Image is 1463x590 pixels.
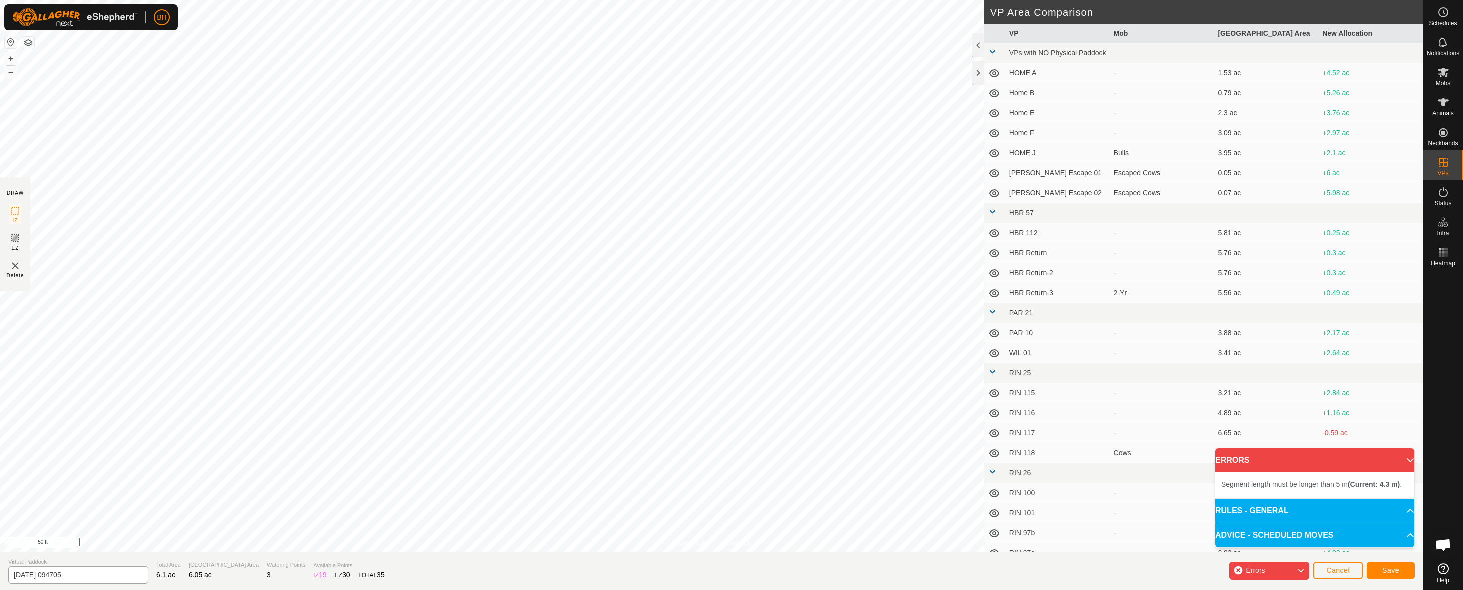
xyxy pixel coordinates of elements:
td: 3.88 ac [1214,323,1318,343]
td: 3.95 ac [1214,143,1318,163]
span: Available Points [313,561,384,570]
span: VPs [1437,170,1448,176]
td: +6 ac [1318,163,1423,183]
div: IZ [313,570,326,580]
td: -0.59 ac [1318,423,1423,443]
div: DRAW [7,189,24,197]
td: +2.97 ac [1318,123,1423,143]
td: 0.07 ac [1214,183,1318,203]
span: ERRORS [1215,454,1249,466]
div: - [1114,528,1210,538]
span: VPs with NO Physical Paddock [1009,49,1106,57]
span: Delete [7,272,24,279]
a: Help [1423,559,1463,587]
div: - [1114,128,1210,138]
td: 4.89 ac [1214,403,1318,423]
td: 5.76 ac [1214,263,1318,283]
th: VP [1005,24,1110,43]
td: 0.79 ac [1214,83,1318,103]
span: Mobs [1436,80,1450,86]
div: 2-Yr [1114,288,1210,298]
b: (Current: 4.3 m) [1348,480,1400,488]
button: + [5,53,17,65]
td: 2.3 ac [1214,103,1318,123]
td: RIN 97b [1005,523,1110,543]
td: HOME J [1005,143,1110,163]
div: - [1114,248,1210,258]
div: - [1114,548,1210,558]
p-accordion-header: ERRORS [1215,448,1414,472]
div: Cows [1114,448,1210,458]
span: RIN 26 [1009,469,1031,477]
div: - [1114,88,1210,98]
td: 4.1 ac [1214,483,1318,503]
td: +1.16 ac [1318,403,1423,423]
div: - [1114,268,1210,278]
span: RIN 25 [1009,369,1031,377]
a: Privacy Policy [672,539,709,548]
button: Map Layers [22,37,34,49]
p-accordion-content: ERRORS [1215,472,1414,498]
td: +3.76 ac [1318,103,1423,123]
td: 3.34 ac [1214,523,1318,543]
td: PAR 10 [1005,323,1110,343]
span: 19 [319,571,327,579]
span: 35 [377,571,385,579]
td: 10.53 ac [1214,443,1318,463]
span: Notifications [1427,50,1459,56]
span: Watering Points [267,561,305,569]
span: Animals [1432,110,1454,116]
td: HBR Return-3 [1005,283,1110,303]
td: HBR 112 [1005,223,1110,243]
td: +0.49 ac [1318,283,1423,303]
img: VP [9,260,21,272]
td: RIN 97c [1005,543,1110,563]
h2: VP Area Comparison [990,6,1423,18]
td: Home E [1005,103,1110,123]
th: [GEOGRAPHIC_DATA] Area [1214,24,1318,43]
span: Save [1382,566,1399,574]
span: Cancel [1326,566,1350,574]
span: PAR 21 [1009,309,1033,317]
td: RIN 100 [1005,483,1110,503]
span: EZ [12,244,19,252]
td: 5.56 ac [1214,283,1318,303]
img: Gallagher Logo [12,8,137,26]
div: Bulls [1114,148,1210,158]
td: +5.26 ac [1318,83,1423,103]
td: +2.1 ac [1318,143,1423,163]
td: Home B [1005,83,1110,103]
th: Mob [1110,24,1214,43]
button: Reset Map [5,36,17,48]
p-accordion-header: ADVICE - SCHEDULED MOVES [1215,523,1414,547]
a: Open chat [1428,530,1458,560]
span: HBR 57 [1009,209,1034,217]
span: Segment length must be longer than 5 m . [1221,480,1402,488]
td: HOME A [1005,63,1110,83]
td: +5.98 ac [1318,183,1423,203]
td: Home F [1005,123,1110,143]
td: RIN 116 [1005,403,1110,423]
a: Contact Us [721,539,751,548]
td: +0.3 ac [1318,263,1423,283]
td: 3.09 ac [1214,123,1318,143]
td: 3.41 ac [1214,343,1318,363]
td: 5.81 ac [1214,223,1318,243]
td: RIN 101 [1005,503,1110,523]
td: 0.05 ac [1214,163,1318,183]
span: Status [1434,200,1451,206]
span: Infra [1437,230,1449,236]
div: Escaped Cows [1114,168,1210,178]
td: RIN 118 [1005,443,1110,463]
div: - [1114,508,1210,518]
span: Schedules [1429,20,1457,26]
div: - [1114,408,1210,418]
span: Errors [1246,566,1265,574]
div: - [1114,388,1210,398]
div: - [1114,488,1210,498]
div: Escaped Cows [1114,188,1210,198]
td: 4.35 ac [1214,503,1318,523]
div: - [1114,348,1210,358]
td: HBR Return [1005,243,1110,263]
td: [PERSON_NAME] Escape 02 [1005,183,1110,203]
